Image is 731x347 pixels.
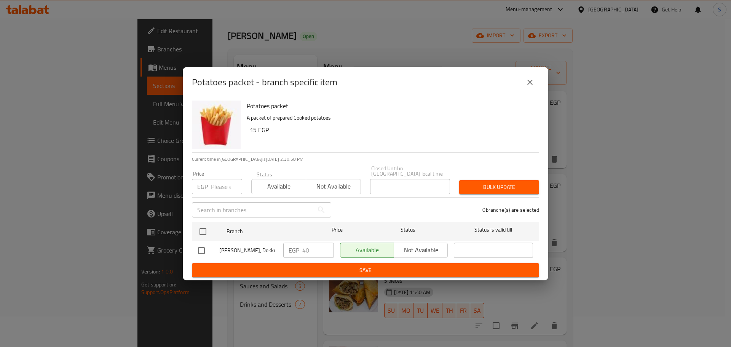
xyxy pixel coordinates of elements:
[465,182,533,192] span: Bulk update
[309,181,358,192] span: Not available
[306,179,361,194] button: Not available
[192,202,314,217] input: Search in branches
[192,263,539,277] button: Save
[247,101,533,111] h6: Potatoes packet
[251,179,306,194] button: Available
[192,156,539,163] p: Current time in [GEOGRAPHIC_DATA] is [DATE] 2:30:58 PM
[192,101,241,149] img: Potatoes packet
[211,179,242,194] input: Please enter price
[192,76,337,88] h2: Potatoes packet - branch specific item
[302,243,334,258] input: Please enter price
[250,125,533,135] h6: 15 EGP
[289,246,299,255] p: EGP
[227,227,306,236] span: Branch
[197,182,208,191] p: EGP
[198,265,533,275] span: Save
[454,225,533,235] span: Status is valid till
[312,225,362,235] span: Price
[459,180,539,194] button: Bulk update
[247,113,533,123] p: A packet of prepared Cooked potatoes
[482,206,539,214] p: 0 branche(s) are selected
[219,246,277,255] span: [PERSON_NAME], Dokki
[521,73,539,91] button: close
[369,225,448,235] span: Status
[255,181,303,192] span: Available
